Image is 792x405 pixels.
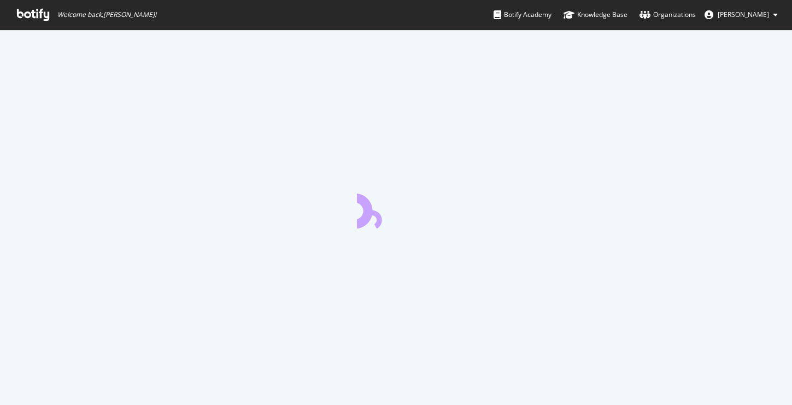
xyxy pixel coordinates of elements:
[357,189,436,228] div: animation
[564,9,627,20] div: Knowledge Base
[696,6,787,24] button: [PERSON_NAME]
[718,10,769,19] span: Vlajko Knezic
[494,9,552,20] div: Botify Academy
[640,9,696,20] div: Organizations
[57,10,156,19] span: Welcome back, [PERSON_NAME] !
